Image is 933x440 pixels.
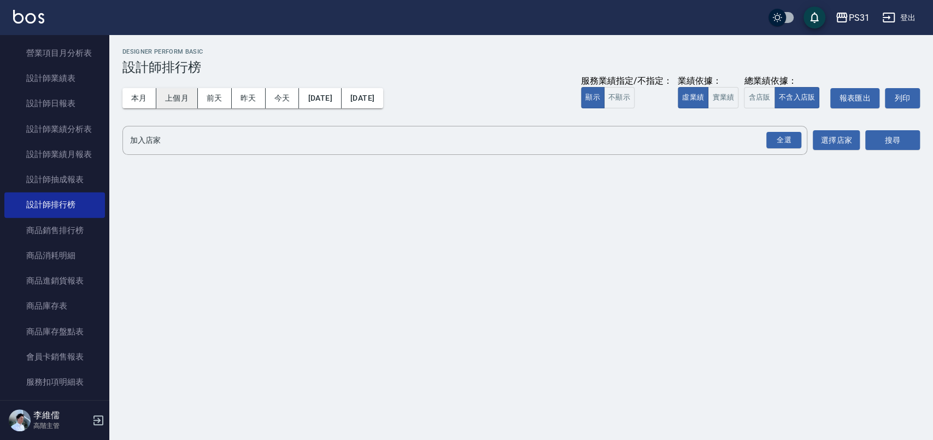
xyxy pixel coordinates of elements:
button: 登出 [878,8,920,28]
a: 設計師日報表 [4,91,105,116]
h2: Designer Perform Basic [122,48,920,55]
img: Logo [13,10,44,24]
button: 前天 [198,88,232,108]
div: 總業績依據： [744,76,825,87]
img: Person [9,409,31,431]
button: save [803,7,825,28]
a: 營業項目月分析表 [4,40,105,66]
button: 今天 [266,88,300,108]
a: 設計師業績表 [4,66,105,91]
a: 商品銷售排行榜 [4,218,105,243]
button: [DATE] [299,88,341,108]
h3: 設計師排行榜 [122,60,920,75]
a: 服務扣項明細表 [4,369,105,395]
button: 不含入店販 [774,87,820,108]
button: 列印 [885,88,920,108]
a: 商品消耗明細 [4,243,105,268]
button: 昨天 [232,88,266,108]
a: 會員卡銷售報表 [4,344,105,369]
a: 商品庫存盤點表 [4,319,105,344]
button: 選擇店家 [813,130,860,150]
button: Open [764,130,803,151]
button: 本月 [122,88,156,108]
a: 單一服務項目查詢 [4,395,105,420]
div: PS31 [848,11,869,25]
button: 搜尋 [865,130,920,150]
button: [DATE] [342,88,383,108]
a: 商品進銷貨報表 [4,268,105,293]
a: 設計師抽成報表 [4,167,105,192]
button: 不顯示 [604,87,635,108]
button: 顯示 [581,87,605,108]
h5: 李維儒 [33,410,89,421]
div: 服務業績指定/不指定： [581,76,672,87]
input: 店家名稱 [127,131,786,150]
button: 實業績 [708,87,738,108]
a: 設計師業績月報表 [4,142,105,167]
button: 含店販 [744,87,774,108]
div: 業績依據： [678,76,738,87]
a: 商品庫存表 [4,293,105,319]
button: 報表匯出 [830,88,879,108]
button: PS31 [831,7,873,29]
p: 高階主管 [33,421,89,431]
a: 設計師業績分析表 [4,117,105,142]
div: 全選 [766,132,801,149]
button: 虛業績 [678,87,708,108]
button: 上個月 [156,88,198,108]
a: 設計師排行榜 [4,192,105,217]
